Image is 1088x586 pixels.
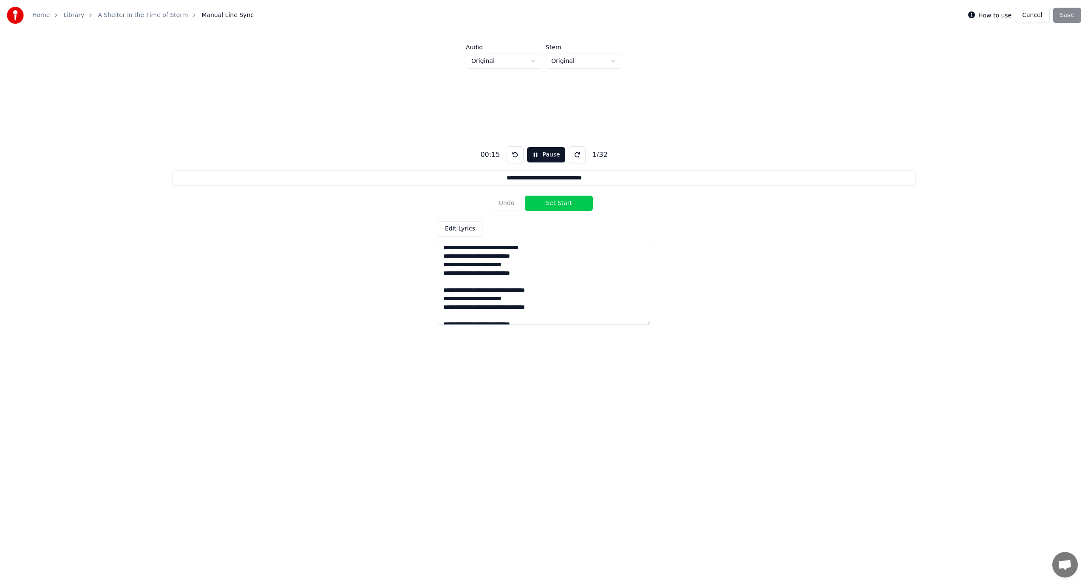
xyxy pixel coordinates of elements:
[7,7,24,24] img: youka
[32,11,50,20] a: Home
[438,221,482,236] button: Edit Lyrics
[201,11,254,20] span: Manual Line Sync
[1015,8,1049,23] button: Cancel
[466,44,542,50] label: Audio
[589,150,611,160] div: 1 / 32
[525,196,593,211] button: Set Start
[527,147,565,162] button: Pause
[477,150,503,160] div: 00:15
[1052,552,1078,577] div: Open chat
[63,11,84,20] a: Library
[32,11,254,20] nav: breadcrumb
[98,11,188,20] a: A Shelter in the Time of Storm
[546,44,622,50] label: Stem
[978,12,1011,18] label: How to use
